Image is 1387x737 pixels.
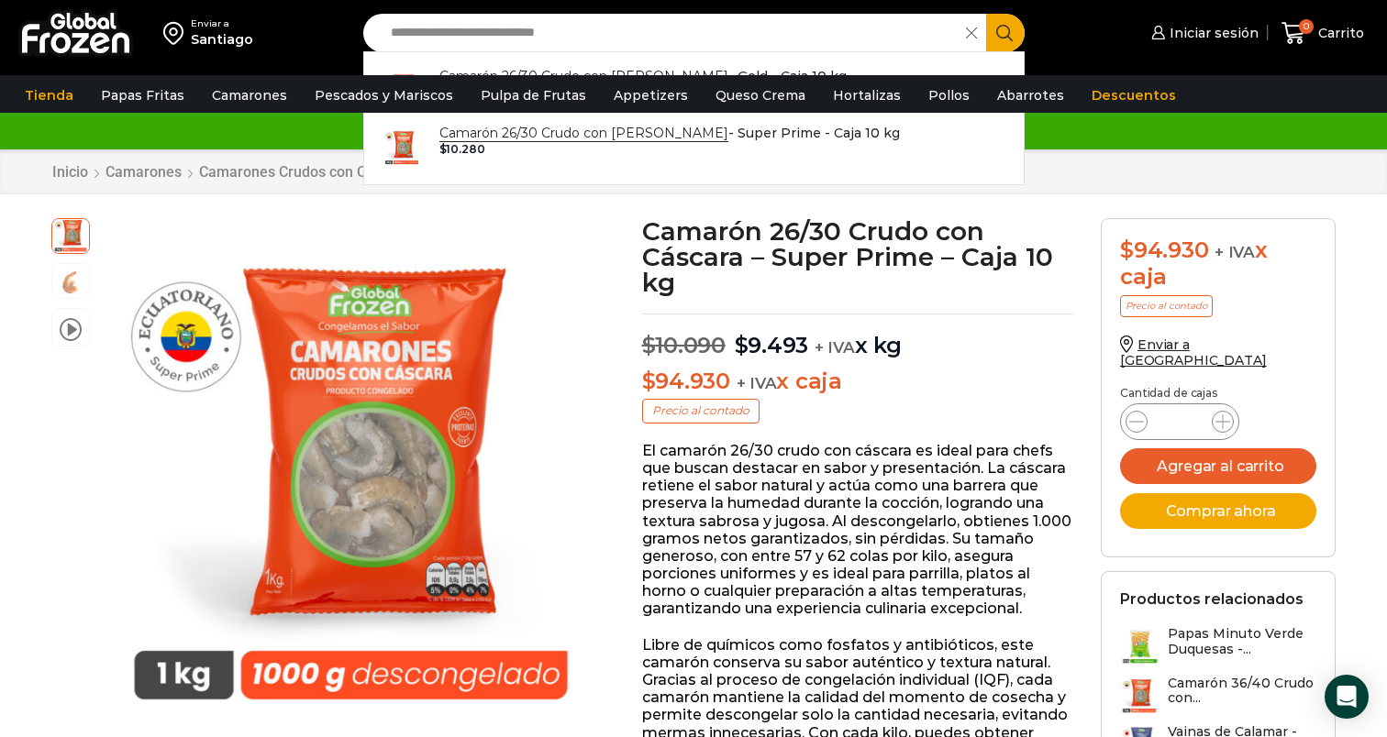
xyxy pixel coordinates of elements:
[51,163,412,181] nav: Breadcrumb
[1120,237,1316,291] div: x caja
[1120,448,1316,484] button: Agregar al carrito
[439,125,728,142] strong: Camarón 26/30 Crudo con [PERSON_NAME]
[735,332,749,358] span: $
[105,163,183,181] a: Camarones
[642,313,1074,359] p: x kg
[824,78,910,113] a: Hortalizas
[364,118,1024,175] a: Camarón 26/30 Crudo con [PERSON_NAME]- Super Prime - Caja 10 kg $10.280
[1120,236,1208,263] bdi: 94.930
[1120,590,1304,608] h2: Productos relacionados
[988,78,1073,113] a: Abarrotes
[203,78,296,113] a: Camarones
[642,368,730,394] bdi: 94.930
[191,30,253,49] div: Santiago
[1120,336,1267,368] a: Enviar a [GEOGRAPHIC_DATA]
[92,78,194,113] a: Papas Fritas
[52,216,89,253] span: PM04005013
[1277,12,1369,55] a: 0 Carrito
[439,68,728,85] strong: Camarón 26/30 Crudo con [PERSON_NAME]
[1162,409,1197,434] input: Product quantity
[642,332,726,358] bdi: 10.090
[1168,676,1316,707] h3: Camarón 36/40 Crudo con...
[642,368,1074,395] p: x caja
[99,218,603,721] img: PM04005013
[439,142,447,156] span: $
[163,17,191,49] img: address-field-icon.svg
[439,123,900,143] p: - Super Prime - Caja 10 kg
[439,142,485,156] bdi: 10.280
[1147,15,1259,51] a: Iniciar sesión
[1325,675,1369,719] div: Open Intercom Messenger
[1120,295,1213,317] p: Precio al contado
[99,218,603,721] div: 1 / 3
[642,218,1074,295] h1: Camarón 26/30 Crudo con Cáscara – Super Prime – Caja 10 kg
[706,78,815,113] a: Queso Crema
[472,78,595,113] a: Pulpa de Frutas
[1314,24,1364,42] span: Carrito
[1165,24,1259,42] span: Iniciar sesión
[1120,626,1316,665] a: Papas Minuto Verde Duquesas -...
[191,17,253,30] div: Enviar a
[1120,676,1316,715] a: Camarón 36/40 Crudo con...
[439,66,847,86] p: - Gold - Caja 10 kg
[1120,236,1134,263] span: $
[52,264,89,301] span: camaron-con-cascara
[1299,19,1314,34] span: 0
[16,78,83,113] a: Tienda
[815,338,855,357] span: + IVA
[735,332,809,358] bdi: 9.493
[305,78,462,113] a: Pescados y Mariscos
[51,163,89,181] a: Inicio
[642,368,656,394] span: $
[1215,243,1255,261] span: + IVA
[1120,493,1316,529] button: Comprar ahora
[642,332,656,358] span: $
[1120,387,1316,400] p: Cantidad de cajas
[737,374,777,392] span: + IVA
[642,442,1074,618] p: El camarón 26/30 crudo con cáscara es ideal para chefs que buscan destacar en sabor y presentació...
[1168,626,1316,657] h3: Papas Minuto Verde Duquesas -...
[605,78,697,113] a: Appetizers
[364,61,1024,118] a: Camarón 26/30 Crudo con [PERSON_NAME]- Gold - Caja 10 kg $8.530
[986,14,1025,52] button: Search button
[1082,78,1185,113] a: Descuentos
[198,163,412,181] a: Camarones Crudos con Cáscara
[642,399,760,423] p: Precio al contado
[919,78,979,113] a: Pollos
